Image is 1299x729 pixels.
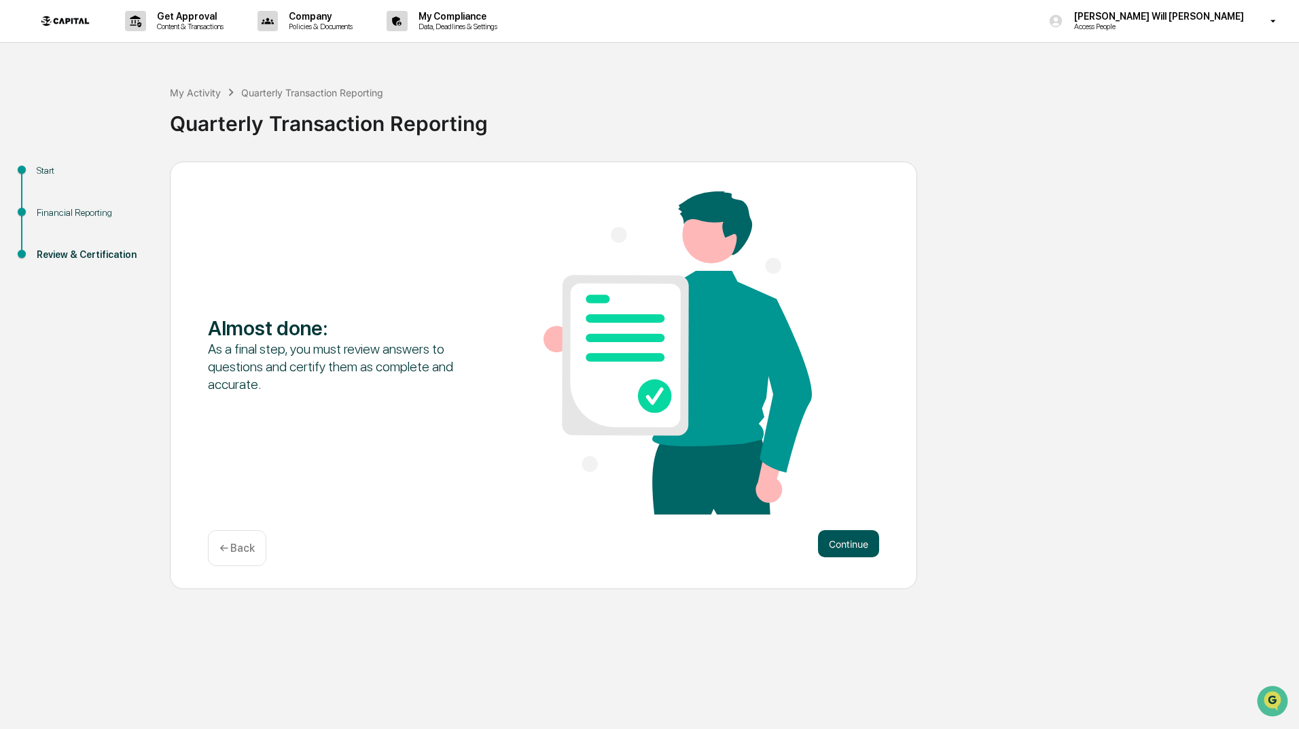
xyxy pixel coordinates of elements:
p: How can we help? [14,29,247,50]
a: 🔎Data Lookup [8,191,91,216]
img: 1746055101610-c473b297-6a78-478c-a979-82029cc54cd1 [14,104,38,128]
div: 🗄️ [99,172,109,183]
img: logo [33,7,98,35]
span: Pylon [135,230,164,240]
span: Preclearance [27,171,88,185]
p: Data, Deadlines & Settings [408,22,504,31]
p: [PERSON_NAME] Will [PERSON_NAME] [1063,11,1251,22]
div: My Activity [170,87,221,98]
p: Access People [1063,22,1196,31]
div: Quarterly Transaction Reporting [170,100,1292,136]
span: Data Lookup [27,197,86,210]
iframe: Open customer support [1256,684,1292,721]
p: Content & Transactions [146,22,230,31]
span: Attestations [112,171,168,185]
button: Continue [818,530,879,557]
div: Review & Certification [37,248,148,262]
img: Almost done [544,191,812,515]
div: As a final step, you must review answers to questions and certify them as complete and accurate. [208,340,476,393]
div: Almost done : [208,316,476,340]
a: Powered byPylon [96,229,164,240]
div: Start [37,164,148,178]
p: Company [278,11,359,22]
div: 🖐️ [14,172,24,183]
div: Start new chat [46,104,223,117]
div: Quarterly Transaction Reporting [241,87,383,98]
p: Get Approval [146,11,230,22]
a: 🖐️Preclearance [8,166,93,190]
a: 🗄️Attestations [93,166,174,190]
p: Policies & Documents [278,22,359,31]
p: My Compliance [408,11,504,22]
div: 🔎 [14,198,24,209]
p: ← Back [219,542,255,555]
div: Financial Reporting [37,206,148,220]
div: We're available if you need us! [46,117,172,128]
button: Start new chat [231,108,247,124]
